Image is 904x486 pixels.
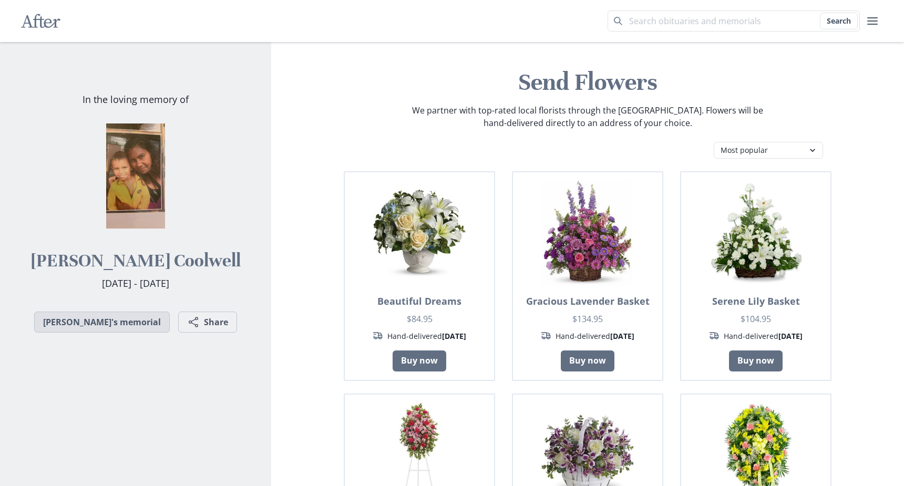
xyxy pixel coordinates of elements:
[83,92,189,107] p: In the loving memory of
[729,350,783,371] a: Buy now
[83,123,188,229] img: Alithea
[411,104,764,129] p: We partner with top-rated local florists through the [GEOGRAPHIC_DATA]. Flowers will be hand-deli...
[102,277,169,289] span: [DATE] - [DATE]
[561,350,614,371] a: Buy now
[714,142,823,159] select: Category filter
[31,250,241,272] h2: [PERSON_NAME] Coolwell
[820,13,858,29] button: Search
[34,312,170,333] a: [PERSON_NAME]'s memorial
[393,350,446,371] a: Buy now
[608,11,860,32] input: Search term
[178,312,237,333] button: Share
[280,67,896,98] h1: Send Flowers
[862,11,883,32] button: user menu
